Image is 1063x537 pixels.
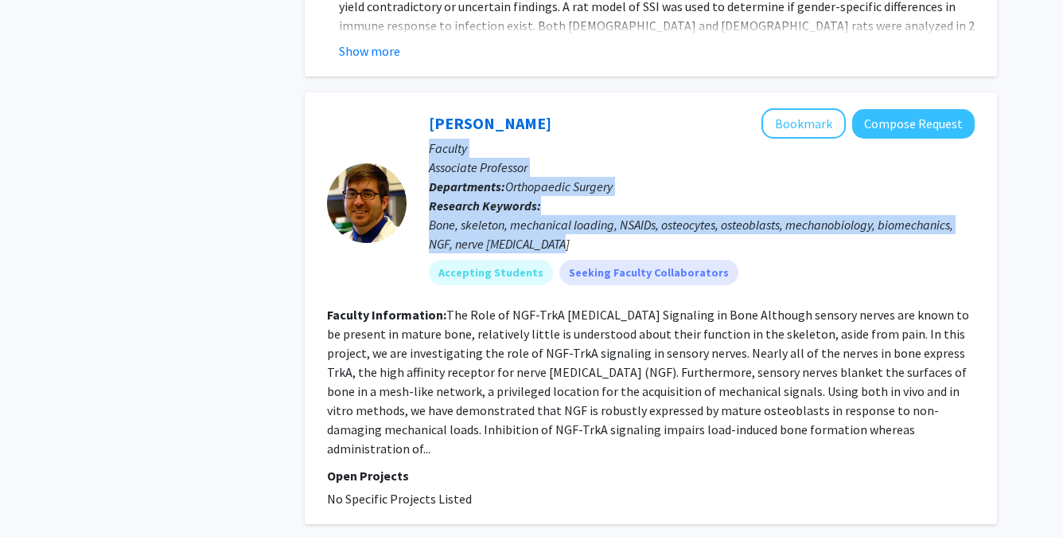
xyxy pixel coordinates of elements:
p: Associate Professor [429,158,975,177]
div: Bone, skeleton, mechanical loading, NSAIDs, osteocytes, osteoblasts, mechanobiology, biomechanics... [429,215,975,253]
span: Orthopaedic Surgery [505,178,613,194]
button: Show more [339,41,400,61]
b: Faculty Information: [327,307,446,323]
iframe: Chat [12,465,68,525]
mat-chip: Accepting Students [429,260,553,285]
span: No Specific Projects Listed [327,491,472,507]
a: [PERSON_NAME] [429,113,551,133]
b: Research Keywords: [429,198,541,214]
b: Departments: [429,178,505,194]
mat-chip: Seeking Faculty Collaborators [559,260,738,285]
fg-read-more: The Role of NGF-TrkA [MEDICAL_DATA] Signaling in Bone Although sensory nerves are known to be pre... [327,307,969,457]
button: Add Ryan Tomlinson to Bookmarks [761,108,846,139]
p: Faculty [429,139,975,158]
button: Compose Request to Ryan Tomlinson [852,109,975,139]
p: Open Projects [327,466,975,485]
